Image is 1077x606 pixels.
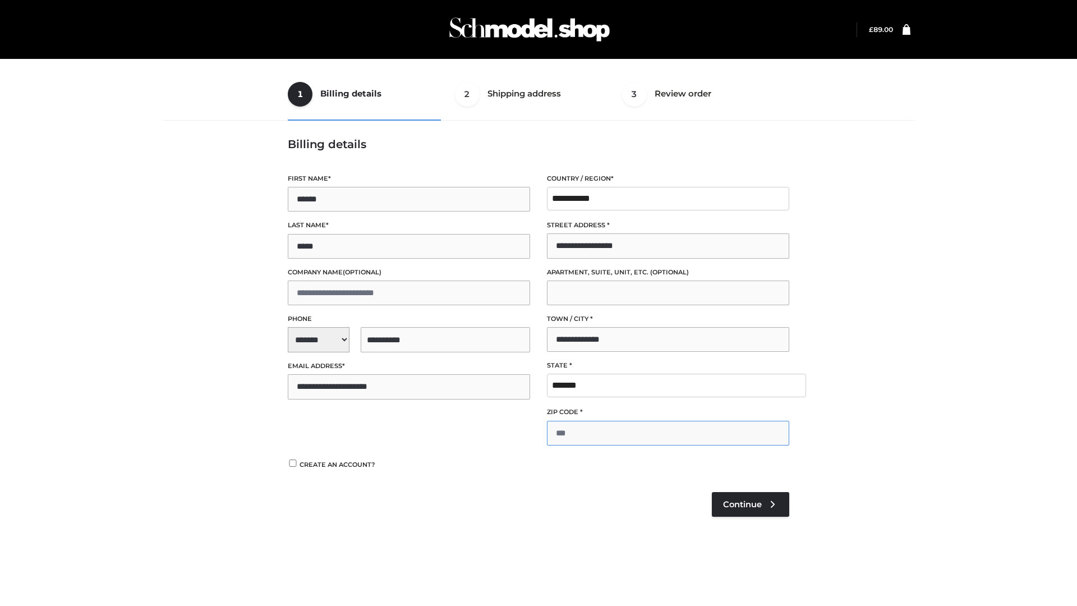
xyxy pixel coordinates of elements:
h3: Billing details [288,137,789,151]
label: Country / Region [547,173,789,184]
label: Phone [288,314,530,324]
label: Company name [288,267,530,278]
span: (optional) [650,268,689,276]
label: Last name [288,220,530,231]
label: Street address [547,220,789,231]
label: State [547,360,789,371]
label: ZIP Code [547,407,789,417]
bdi: 89.00 [869,25,893,34]
a: £89.00 [869,25,893,34]
span: Create an account? [300,461,375,469]
label: Town / City [547,314,789,324]
span: (optional) [343,268,381,276]
label: First name [288,173,530,184]
label: Apartment, suite, unit, etc. [547,267,789,278]
span: £ [869,25,873,34]
a: Continue [712,492,789,517]
input: Create an account? [288,460,298,467]
img: Schmodel Admin 964 [445,7,614,52]
label: Email address [288,361,530,371]
span: Continue [723,499,762,509]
